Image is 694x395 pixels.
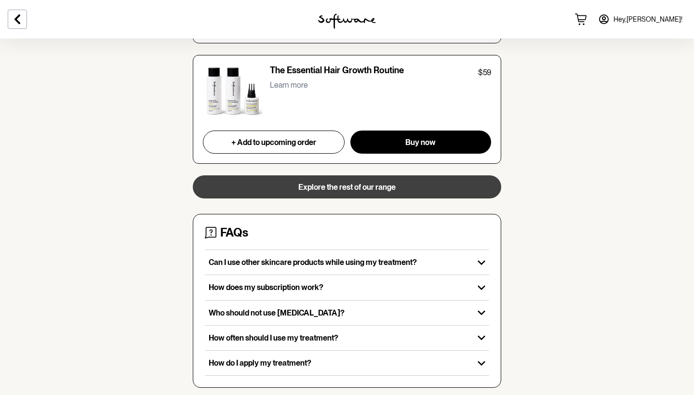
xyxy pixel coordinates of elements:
p: The Essential Hair Growth Routine [270,65,404,79]
button: Can I use other skincare products while using my treatment? [205,250,489,275]
span: + Add to upcoming order [231,138,316,147]
button: How does my subscription work? [205,275,489,300]
button: + Add to upcoming order [203,131,345,154]
button: Learn more [270,79,308,92]
p: $59 [478,67,491,79]
button: Explore the rest of our range [193,175,501,198]
button: How do I apply my treatment? [205,351,489,375]
span: Buy now [405,138,436,147]
a: Hey,[PERSON_NAME]! [592,8,688,31]
img: software logo [318,13,376,29]
h4: FAQs [220,226,248,240]
button: How often should I use my treatment? [205,326,489,350]
img: The Essential Hair Growth Routine product [203,65,262,119]
p: Who should not use [MEDICAL_DATA]? [209,308,470,317]
p: Learn more [270,80,308,90]
span: Explore the rest of our range [298,183,396,192]
p: How do I apply my treatment? [209,358,470,368]
p: How often should I use my treatment? [209,333,470,342]
p: Can I use other skincare products while using my treatment? [209,258,470,267]
span: Hey, [PERSON_NAME] ! [614,15,682,24]
button: Buy now [350,131,491,154]
button: Who should not use [MEDICAL_DATA]? [205,301,489,325]
p: How does my subscription work? [209,283,470,292]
